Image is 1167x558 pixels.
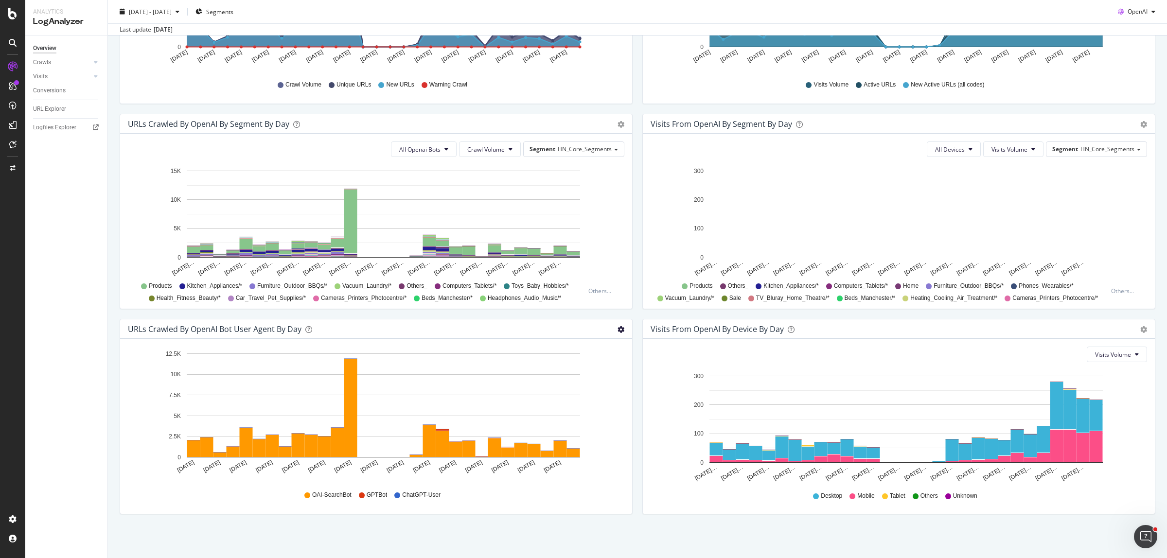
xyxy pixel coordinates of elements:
[359,459,379,474] text: [DATE]
[543,459,562,474] text: [DATE]
[402,491,441,499] span: ChatGPT-User
[128,324,301,334] div: URLs Crawled by OpenAI bot User Agent By Day
[719,49,739,64] text: [DATE]
[33,71,91,82] a: Visits
[857,492,874,500] span: Mobile
[128,119,289,129] div: URLs Crawled by OpenAI By Segment By Day
[665,294,714,302] span: Vacuum_Laundry/*
[281,459,300,474] text: [DATE]
[187,282,242,290] span: Kitchen_Appliances/*
[813,81,849,89] span: Visits Volume
[763,282,818,290] span: Kitchen_Appliances/*
[386,49,406,64] text: [DATE]
[983,141,1043,157] button: Visits Volume
[1019,282,1074,290] span: Phones_Wearables/*
[333,459,353,474] text: [DATE]
[694,373,704,380] text: 300
[33,16,100,27] div: LogAnalyzer
[910,294,997,302] span: Heating_Cooling_Air_Treatment/*
[33,43,56,53] div: Overview
[307,459,326,474] text: [DATE]
[1128,7,1148,16] span: OpenAI
[386,459,405,474] text: [DATE]
[422,294,473,302] span: Beds_Manchester/*
[177,454,181,461] text: 0
[728,282,749,290] span: Others_
[438,459,458,474] text: [DATE]
[196,49,216,64] text: [DATE]
[1134,525,1157,548] iframe: Intercom live chat
[490,459,510,474] text: [DATE]
[305,49,324,64] text: [DATE]
[746,49,766,64] text: [DATE]
[821,492,842,500] span: Desktop
[909,49,928,64] text: [DATE]
[495,49,514,64] text: [DATE]
[530,145,555,153] span: Segment
[488,294,561,302] span: Headphones_Audio_Music/*
[700,44,704,51] text: 0
[1012,294,1098,302] span: Cameras_Printers_Photocentre/*
[154,25,173,34] div: [DATE]
[855,49,874,64] text: [DATE]
[441,49,460,64] text: [DATE]
[336,81,371,89] span: Unique URLs
[800,49,820,64] text: [DATE]
[729,294,741,302] span: Sale
[694,226,704,232] text: 100
[1072,49,1091,64] text: [DATE]
[171,168,181,174] text: 15K
[522,49,541,64] text: [DATE]
[651,119,792,129] div: Visits from OpenAI By Segment By Day
[321,294,407,302] span: Cameras_Printers_Photocentre/*
[429,81,467,89] span: Warning Crawl
[845,294,896,302] span: Beds_Manchester/*
[935,145,965,154] span: All Devices
[651,370,1142,483] svg: A chart.
[1140,121,1147,128] div: gear
[774,49,793,64] text: [DATE]
[828,49,847,64] text: [DATE]
[690,282,712,290] span: Products
[128,165,619,278] div: A chart.
[407,282,427,290] span: Others_
[512,282,568,290] span: Toys_Baby_Hobbies/*
[1111,287,1138,295] div: Others...
[174,226,181,232] text: 5K
[890,492,905,500] span: Tablet
[254,459,274,474] text: [DATE]
[694,431,704,437] text: 100
[936,49,955,64] text: [DATE]
[33,104,101,114] a: URL Explorer
[251,49,270,64] text: [DATE]
[176,459,195,474] text: [DATE]
[177,44,181,51] text: 0
[413,49,433,64] text: [DATE]
[33,86,66,96] div: Conversions
[1087,347,1147,362] button: Visits Volume
[120,25,173,34] div: Last update
[694,196,704,203] text: 200
[903,282,919,290] span: Home
[651,324,784,334] div: Visits From OpenAI By Device By Day
[459,141,521,157] button: Crawl Volume
[516,459,536,474] text: [DATE]
[128,347,619,482] svg: A chart.
[229,459,248,474] text: [DATE]
[224,49,243,64] text: [DATE]
[882,49,901,64] text: [DATE]
[33,104,66,114] div: URL Explorer
[236,294,306,302] span: Car_Travel_Pet_Supplies/*
[157,294,221,302] span: Health_Fitness_Beauty/*
[911,81,984,89] span: New Active URLs (all codes)
[171,196,181,203] text: 10K
[953,492,977,500] span: Unknown
[756,294,830,302] span: TV_Bluray_Home_Theatre/*
[192,4,237,19] button: Segments
[618,121,624,128] div: gear
[694,401,704,408] text: 200
[834,282,888,290] span: Computers_Tablets/*
[920,492,938,500] span: Others
[651,165,1142,278] svg: A chart.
